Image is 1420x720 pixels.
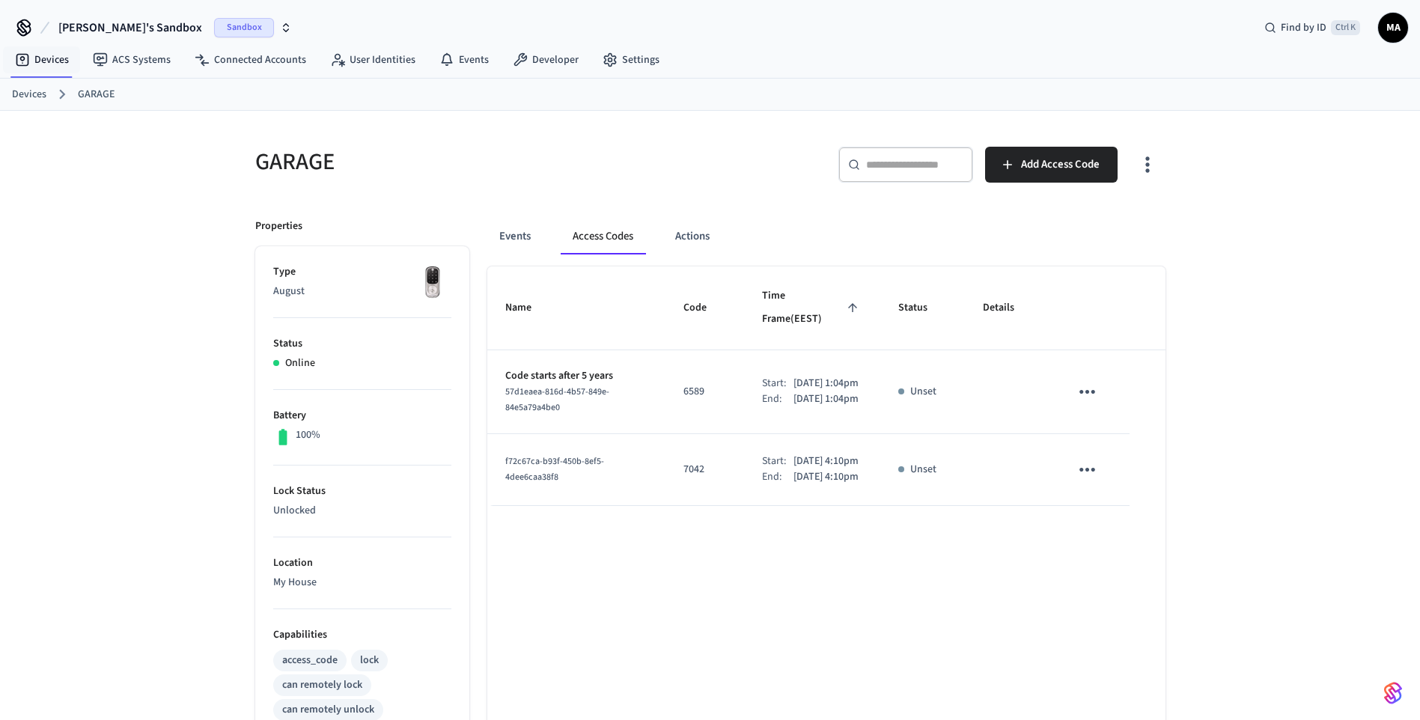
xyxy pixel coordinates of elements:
span: Ctrl K [1331,20,1360,35]
button: Actions [663,219,722,254]
span: f72c67ca-b93f-450b-8ef5-4dee6caa38f8 [505,455,604,483]
p: Lock Status [273,483,451,499]
p: Properties [255,219,302,234]
img: Yale Assure Touchscreen Wifi Smart Lock, Satin Nickel, Front [414,264,451,302]
p: [DATE] 4:10pm [793,454,859,469]
span: Time Frame(EEST) [762,284,863,332]
p: Unset [910,384,936,400]
div: ant example [487,219,1165,254]
a: Connected Accounts [183,46,318,73]
span: MA [1380,14,1407,41]
p: Location [273,555,451,571]
p: 7042 [683,462,726,478]
div: can remotely unlock [282,702,374,718]
p: Type [273,264,451,280]
div: can remotely lock [282,677,362,693]
div: Start: [762,454,793,469]
a: GARAGE [78,87,115,103]
p: 100% [296,427,320,443]
img: SeamLogoGradient.69752ec5.svg [1384,681,1402,705]
p: Battery [273,408,451,424]
p: Online [285,356,315,371]
button: Events [487,219,543,254]
a: Events [427,46,501,73]
h5: GARAGE [255,147,701,177]
div: lock [360,653,379,668]
div: Start: [762,376,793,391]
span: 57d1eaea-816d-4b57-849e-84e5a79a4be0 [505,385,609,414]
p: Status [273,336,451,352]
div: End: [762,469,793,485]
a: Devices [12,87,46,103]
div: access_code [282,653,338,668]
span: [PERSON_NAME]'s Sandbox [58,19,202,37]
a: Developer [501,46,591,73]
p: [DATE] 1:04pm [793,376,859,391]
button: MA [1378,13,1408,43]
span: Name [505,296,551,320]
div: End: [762,391,793,407]
a: Settings [591,46,671,73]
span: Sandbox [214,18,274,37]
p: [DATE] 4:10pm [793,469,859,485]
p: My House [273,575,451,591]
a: Devices [3,46,81,73]
p: Unset [910,462,936,478]
p: Capabilities [273,627,451,643]
span: Details [983,296,1034,320]
p: [DATE] 1:04pm [793,391,859,407]
button: Access Codes [561,219,645,254]
span: Code [683,296,726,320]
span: Status [898,296,947,320]
a: User Identities [318,46,427,73]
p: August [273,284,451,299]
button: Add Access Code [985,147,1118,183]
p: Unlocked [273,503,451,519]
p: 6589 [683,384,726,400]
table: sticky table [487,266,1165,506]
p: Code starts after 5 years [505,368,647,384]
span: Add Access Code [1021,155,1100,174]
div: Find by IDCtrl K [1252,14,1372,41]
a: ACS Systems [81,46,183,73]
span: Find by ID [1281,20,1326,35]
